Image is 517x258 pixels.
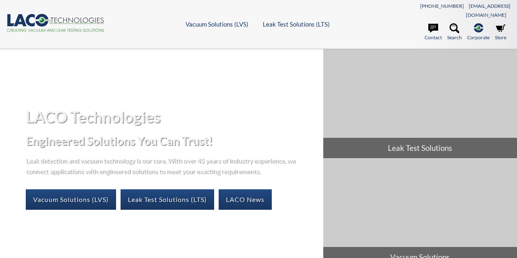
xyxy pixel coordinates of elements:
a: Search [447,23,462,41]
a: [EMAIL_ADDRESS][DOMAIN_NAME] [466,3,510,18]
span: Corporate [467,34,490,41]
a: Leak Test Solutions (LTS) [263,20,330,28]
a: Store [495,23,506,41]
a: Vacuum Solutions (LVS) [186,20,248,28]
a: Vacuum Solutions (LVS) [26,189,116,210]
p: Leak detection and vacuum technology is our core. With over 45 years of industry experience, we c... [26,155,300,176]
a: Leak Test Solutions (LTS) [121,189,214,210]
span: Leak Test Solutions [323,138,517,158]
a: [PHONE_NUMBER] [420,3,464,9]
a: Contact [425,23,442,41]
h1: LACO Technologies [26,107,316,127]
a: LACO News [219,189,272,210]
a: Leak Test Solutions [323,49,517,158]
h2: Engineered Solutions You Can Trust! [26,133,316,148]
